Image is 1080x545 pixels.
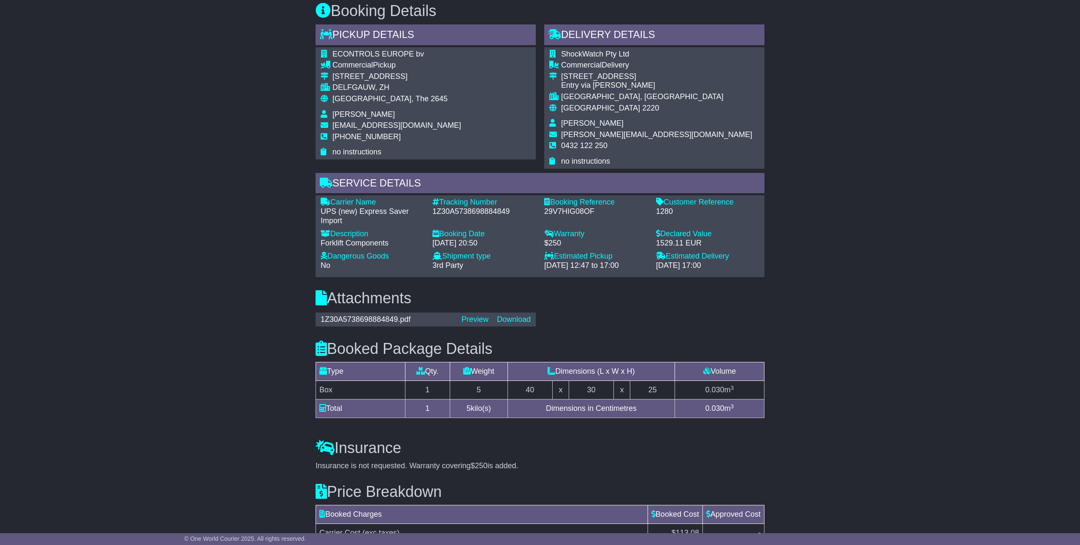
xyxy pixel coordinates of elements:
[332,148,381,156] span: no instructions
[405,381,450,399] td: 1
[316,461,764,471] div: Insurance is not requested. Warranty covering is added.
[561,92,752,102] div: [GEOGRAPHIC_DATA], [GEOGRAPHIC_DATA]
[497,315,531,324] a: Download
[561,157,610,165] span: no instructions
[450,381,508,399] td: 5
[552,381,569,399] td: x
[462,315,489,324] a: Preview
[675,381,764,399] td: m
[705,386,724,394] span: 0.030
[758,529,761,537] span: -
[702,505,764,524] td: Approved Cost
[432,207,536,216] div: 1Z30A5738698884849
[561,130,752,139] span: [PERSON_NAME][EMAIL_ADDRESS][DOMAIN_NAME]
[675,362,764,381] td: Volume
[561,119,624,127] span: [PERSON_NAME]
[321,229,424,239] div: Description
[332,50,424,58] span: ECONTROLS EUROPE bv
[656,261,759,270] div: [DATE] 17:00
[321,207,424,225] div: UPS (new) Express Saver Import
[561,72,752,81] div: [STREET_ADDRESS]
[316,173,764,196] div: Service Details
[316,381,405,399] td: Box
[321,252,424,261] div: Dangerous Goods
[316,505,648,524] td: Booked Charges
[656,252,759,261] div: Estimated Delivery
[405,399,450,418] td: 1
[432,229,536,239] div: Booking Date
[561,61,602,69] span: Commercial
[432,252,536,261] div: Shipment type
[316,24,536,47] div: Pickup Details
[321,261,330,270] span: No
[332,132,401,141] span: [PHONE_NUMBER]
[544,24,764,47] div: Delivery Details
[184,535,306,542] span: © One World Courier 2025. All rights reserved.
[432,239,536,248] div: [DATE] 20:50
[316,3,764,19] h3: Booking Details
[648,505,702,524] td: Booked Cost
[675,399,764,418] td: m
[544,198,648,207] div: Booking Reference
[332,72,461,81] div: [STREET_ADDRESS]
[731,403,734,410] sup: 3
[316,290,764,307] h3: Attachments
[544,207,648,216] div: 29V7HIG08OF
[672,529,699,537] span: $113.08
[332,61,373,69] span: Commercial
[316,483,764,500] h3: Price Breakdown
[544,261,648,270] div: [DATE] 12:47 to 17:00
[544,252,648,261] div: Estimated Pickup
[656,239,759,248] div: 1529.11 EUR
[642,104,659,112] span: 2220
[561,61,752,70] div: Delivery
[321,239,424,248] div: Forklift Components
[613,381,630,399] td: x
[731,385,734,391] sup: 3
[656,207,759,216] div: 1280
[569,381,614,399] td: 30
[508,381,552,399] td: 40
[316,440,764,456] h3: Insurance
[316,340,764,357] h3: Booked Package Details
[656,198,759,207] div: Customer Reference
[332,110,395,119] span: [PERSON_NAME]
[544,239,648,248] div: $250
[450,362,508,381] td: Weight
[508,399,675,418] td: Dimensions in Centimetres
[316,399,405,418] td: Total
[467,404,471,413] span: 5
[705,404,724,413] span: 0.030
[656,229,759,239] div: Declared Value
[561,141,607,150] span: 0432 122 250
[561,81,752,90] div: Entry via [PERSON_NAME]
[362,529,400,537] span: (exc taxes)
[321,198,424,207] div: Carrier Name
[630,381,675,399] td: 25
[432,261,463,270] span: 3rd Party
[431,94,448,103] span: 2645
[561,50,629,58] span: ShockWatch Pty Ltd
[508,362,675,381] td: Dimensions (L x W x H)
[544,229,648,239] div: Warranty
[316,362,405,381] td: Type
[450,399,508,418] td: kilo(s)
[471,461,488,470] span: $250
[561,104,640,112] span: [GEOGRAPHIC_DATA]
[332,83,461,92] div: DELFGAUW, ZH
[332,61,461,70] div: Pickup
[332,94,429,103] span: [GEOGRAPHIC_DATA], The
[319,529,360,537] span: Carrier Cost
[405,362,450,381] td: Qty.
[332,121,461,130] span: [EMAIL_ADDRESS][DOMAIN_NAME]
[432,198,536,207] div: Tracking Number
[316,315,457,324] div: 1Z30A5738698884849.pdf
